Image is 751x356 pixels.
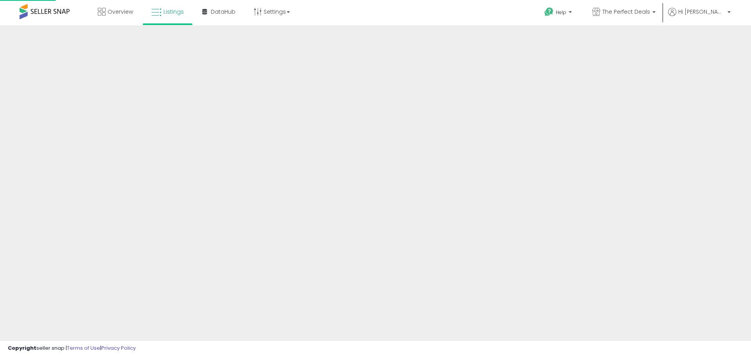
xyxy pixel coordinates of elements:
a: Privacy Policy [101,344,136,352]
span: DataHub [211,8,235,16]
strong: Copyright [8,344,36,352]
a: Terms of Use [67,344,100,352]
span: The Perfect Deals [602,8,650,16]
div: seller snap | | [8,345,136,352]
span: Listings [163,8,184,16]
a: Hi [PERSON_NAME] [668,8,731,25]
a: Help [538,1,580,25]
span: Overview [108,8,133,16]
span: Hi [PERSON_NAME] [678,8,725,16]
span: Help [556,9,566,16]
i: Get Help [544,7,554,17]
